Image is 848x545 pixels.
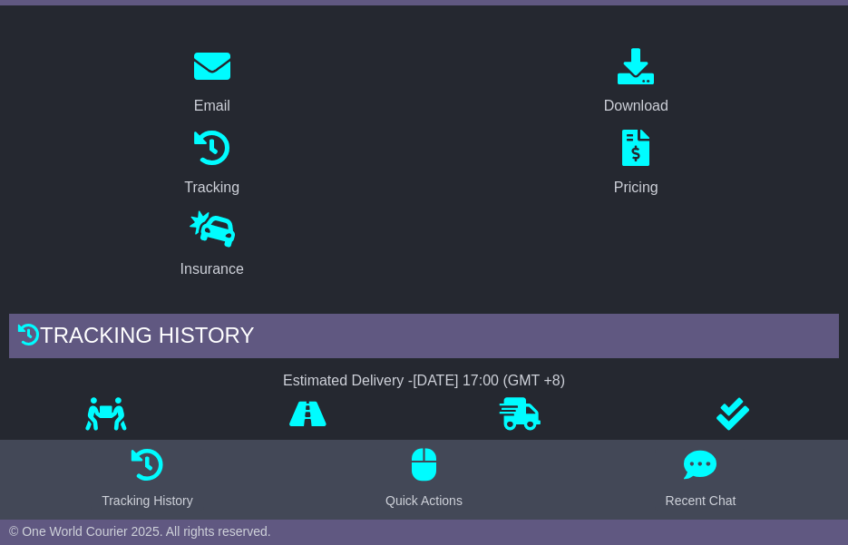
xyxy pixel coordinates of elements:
a: Tracking [172,123,251,205]
span: © One World Courier 2025. All rights reserved. [9,524,271,539]
div: Pricing [614,177,658,199]
a: Pricing [602,123,670,205]
div: [DATE] 17:00 (GMT +8) [413,372,565,389]
div: Insurance [180,258,244,280]
div: Tracking history [9,314,839,363]
a: Download [592,42,680,123]
a: Insurance [169,205,256,287]
button: Quick Actions [375,449,473,511]
div: Tracking History [102,491,193,511]
a: Email [182,42,242,123]
div: Email [194,95,230,117]
div: Recent Chat [666,491,736,511]
div: Download [604,95,668,117]
div: Estimated Delivery - [9,372,839,389]
button: Recent Chat [655,449,747,511]
button: Tracking History [91,449,204,511]
div: Quick Actions [385,491,463,511]
div: Tracking [184,177,239,199]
